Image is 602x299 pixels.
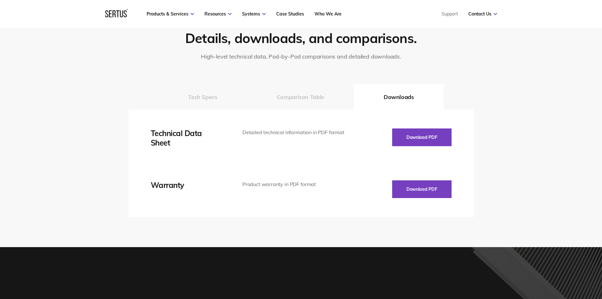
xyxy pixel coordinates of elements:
iframe: Chat Widget [488,226,602,299]
button: Download PDF [392,128,452,146]
a: Resources [204,11,232,17]
button: Download PDF [392,180,452,198]
a: Contact Us [468,11,497,17]
button: Comparison Table [247,84,354,109]
a: Support [441,11,458,17]
a: Who We Are [314,11,342,17]
a: Products & Services [147,11,194,17]
p: High-level technical data, Pod-by-Pod comparisons and detailed downloads. [150,53,452,60]
div: Product warranty in PDF format [242,180,347,189]
a: Systems [242,11,266,17]
div: Detailed technical information in PDF format [242,128,347,137]
a: Case Studies [276,11,304,17]
div: Technical Data Sheet [151,128,223,147]
button: Tech Specs [158,84,247,109]
div: Warranty [151,180,223,190]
